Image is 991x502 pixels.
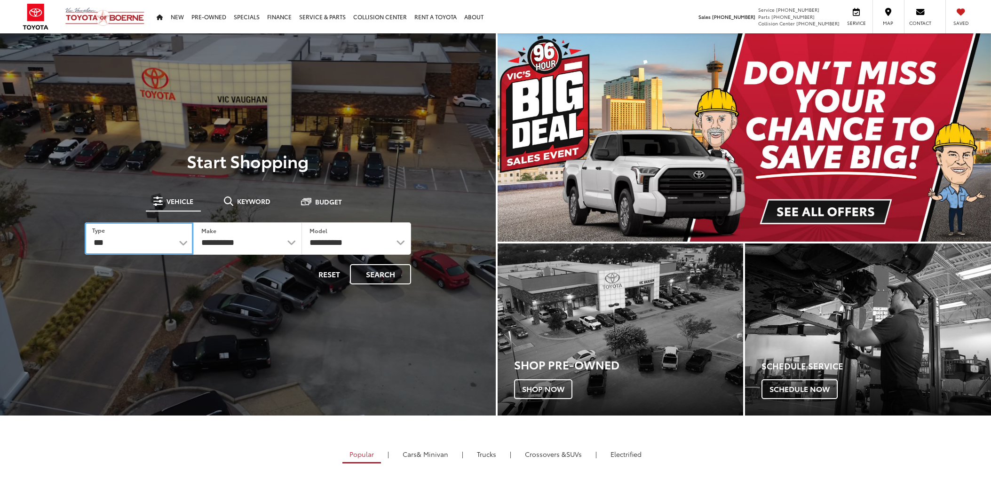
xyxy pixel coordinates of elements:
[342,446,381,463] a: Popular
[698,13,711,20] span: Sales
[498,243,744,416] div: Toyota
[417,449,448,459] span: & Minivan
[593,449,599,459] li: |
[518,446,589,462] a: SUVs
[92,226,105,234] label: Type
[758,13,770,20] span: Parts
[507,449,514,459] li: |
[603,446,649,462] a: Electrified
[166,198,193,204] span: Vehicle
[758,20,795,27] span: Collision Center
[796,20,840,27] span: [PHONE_NUMBER]
[514,379,572,399] span: Shop Now
[761,361,991,371] h4: Schedule Service
[460,449,466,459] li: |
[65,7,145,26] img: Vic Vaughan Toyota of Boerne
[878,20,898,26] span: Map
[385,449,391,459] li: |
[846,20,867,26] span: Service
[525,449,566,459] span: Crossovers &
[745,243,991,416] div: Toyota
[396,446,455,462] a: Cars
[761,379,838,399] span: Schedule Now
[776,6,819,13] span: [PHONE_NUMBER]
[909,20,931,26] span: Contact
[745,243,991,416] a: Schedule Service Schedule Now
[758,6,775,13] span: Service
[712,13,755,20] span: [PHONE_NUMBER]
[201,227,216,235] label: Make
[951,20,971,26] span: Saved
[470,446,503,462] a: Trucks
[237,198,270,204] span: Keyword
[310,264,348,284] button: Reset
[771,13,815,20] span: [PHONE_NUMBER]
[309,227,327,235] label: Model
[350,264,411,284] button: Search
[514,358,744,370] h3: Shop Pre-Owned
[315,198,342,205] span: Budget
[498,243,744,416] a: Shop Pre-Owned Shop Now
[40,151,456,170] p: Start Shopping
